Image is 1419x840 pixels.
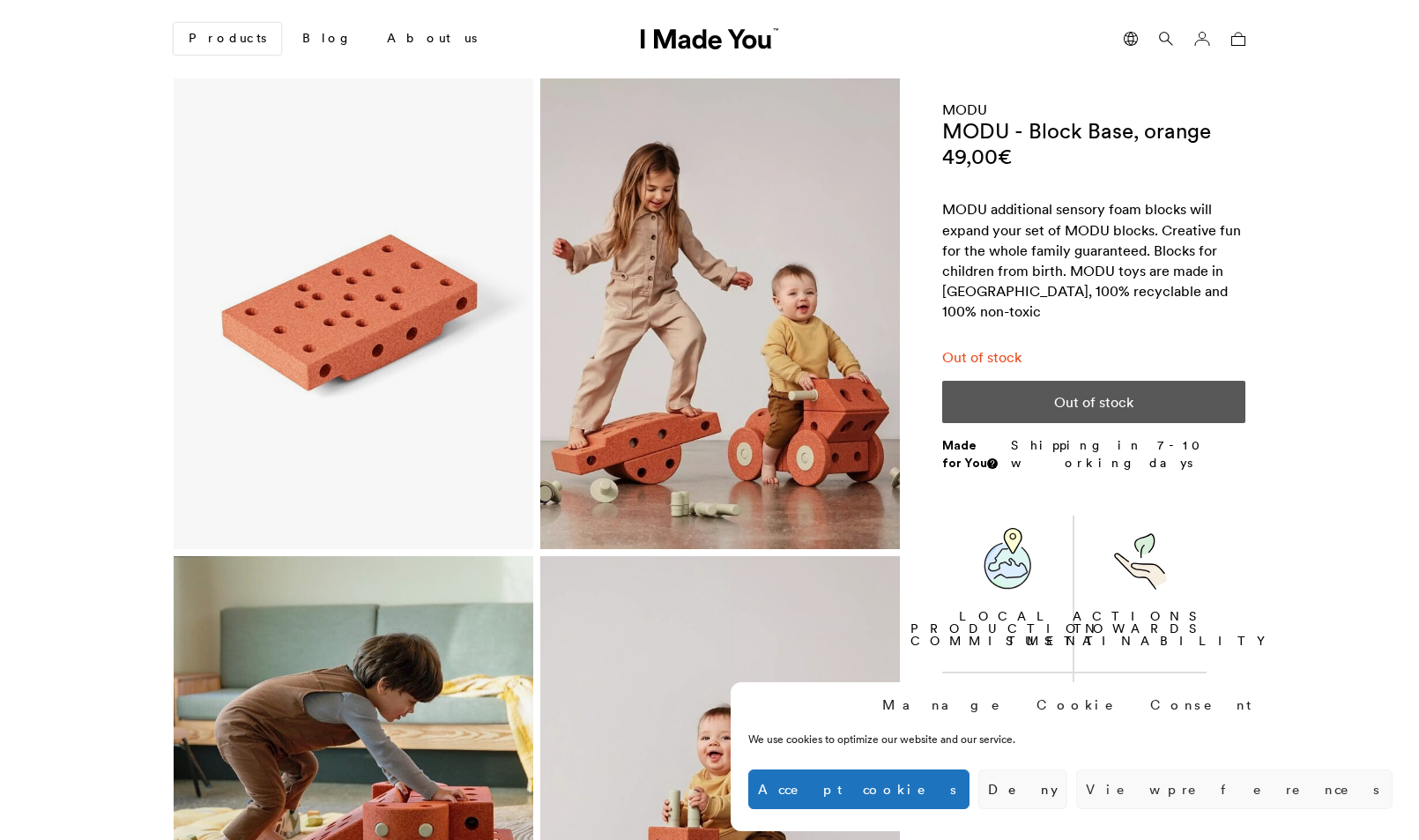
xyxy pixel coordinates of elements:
button: Deny [978,769,1067,809]
p: ACTIONS TOWARDS SUSTAINABILITY [1006,610,1276,647]
h1: MODU - Block Base, orange [942,119,1211,143]
button: View preferences [1076,769,1393,809]
a: Blog [288,24,366,54]
p: LOCAL PRODUCTION COMMITMENT [910,610,1104,647]
div: MODU additional sensory foam blocks will expand your set of MODU blocks. Creative fun for the who... [942,199,1245,322]
div: Manage Cookie Consent [882,695,1259,714]
a: MODU [942,100,987,118]
span: € [998,143,1012,170]
span: Out of stock [942,348,1022,366]
bdi: 49,00 [942,143,1012,170]
div: We use cookies to optimize our website and our service. [748,732,1131,747]
a: About us [373,24,491,54]
strong: Made for You [942,437,998,471]
a: Products [174,23,281,55]
img: Info sign [990,460,995,467]
p: Shipping in 7-10 working days [1011,437,1245,472]
button: Accept cookies [748,769,970,809]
